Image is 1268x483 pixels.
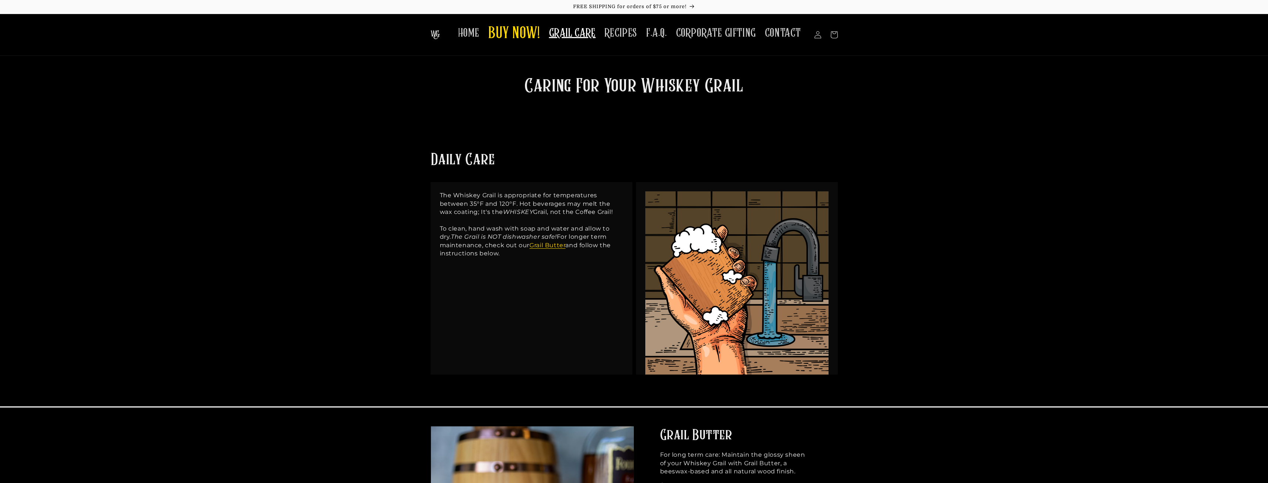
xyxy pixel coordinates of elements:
a: Grail Butter [529,242,565,249]
em: The Grail is NOT dishwasher safe! [451,233,557,240]
a: CORPORATE GIFTING [672,21,760,45]
span: GRAIL CARE [549,26,596,40]
p: FREE SHIPPING for orders of $75 or more! [7,4,1261,10]
span: HOME [458,26,479,40]
h2: Grail Butter [660,426,812,445]
span: RECIPES [605,26,637,40]
a: RECIPES [600,21,642,45]
p: For long term care: Maintain the glossy sheen of your Whiskey Grail with Grail Butter, a beeswax-... [660,451,812,476]
a: GRAIL CARE [545,21,600,45]
span: BUY NOW! [488,24,540,44]
h2: Caring For Your Whiskey Grail [490,74,779,100]
a: F.A.Q. [642,21,672,45]
img: The Whiskey Grail [431,30,440,39]
a: BUY NOW! [484,19,545,48]
h2: Daily Care [431,150,495,171]
p: The Whiskey Grail is appropriate for temperatures between 35°F and 120°F. Hot beverages may melt ... [440,191,623,258]
em: WHISKEY [503,208,533,215]
span: CORPORATE GIFTING [676,26,756,40]
a: CONTACT [760,21,806,45]
a: HOME [454,21,484,45]
span: F.A.Q. [646,26,667,40]
span: CONTACT [765,26,801,40]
